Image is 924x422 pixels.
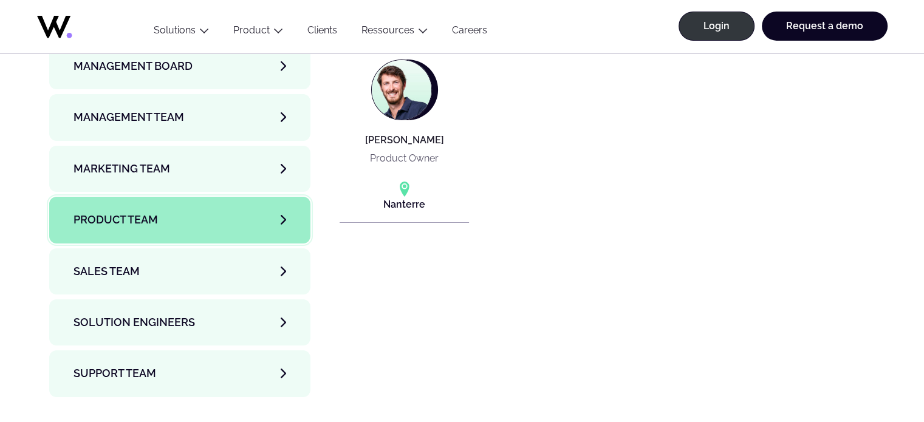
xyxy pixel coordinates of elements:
button: Product [221,24,295,41]
span: Management Board [74,58,193,75]
a: Clients [295,24,349,41]
a: Careers [440,24,499,41]
a: Request a demo [762,12,888,41]
span: Sales team [74,263,140,280]
button: Ressources [349,24,440,41]
span: Support team [74,365,156,382]
h4: [PERSON_NAME] [365,135,444,146]
p: Product Owner [370,151,439,166]
p: Nanterre [383,197,425,212]
img: Nicolas GRON [372,60,431,120]
a: Ressources [361,24,414,36]
iframe: Chatbot [844,342,907,405]
span: Product team [74,211,158,228]
a: Product [233,24,270,36]
a: Login [679,12,755,41]
button: Solutions [142,24,221,41]
span: Management Team [74,109,184,126]
span: Solution Engineers [74,314,195,331]
span: Marketing Team [74,160,170,177]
